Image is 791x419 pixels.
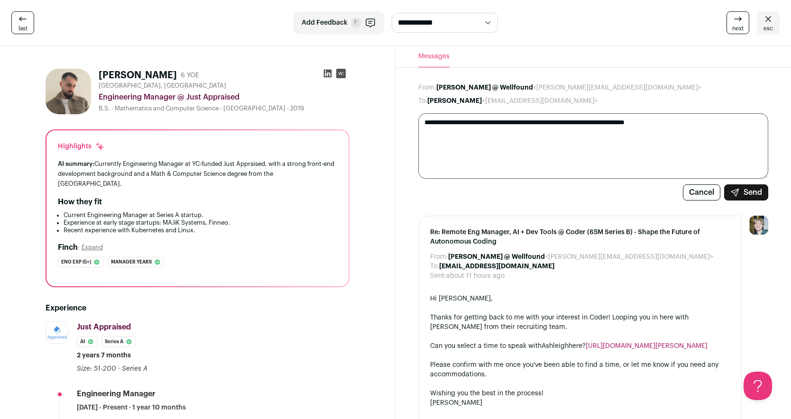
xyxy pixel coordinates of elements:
img: 6494470-medium_jpg [749,216,768,235]
li: AI [77,337,98,347]
span: Just Appraised [77,323,131,331]
dd: <[PERSON_NAME][EMAIL_ADDRESS][DOMAIN_NAME]> [448,252,713,262]
dt: From: [430,252,448,262]
li: Recent experience with Kubernetes and Linux. [64,227,337,234]
button: Messages [418,46,450,67]
b: [PERSON_NAME] @ Wellfound [436,84,533,91]
li: Current Engineering Manager at Series A startup. [64,211,337,219]
dt: To: [430,262,439,271]
span: AI summary: [58,161,94,167]
dd: <[EMAIL_ADDRESS][DOMAIN_NAME]> [427,96,598,106]
a: esc [757,11,780,34]
span: [DATE] - Present · 1 year 10 months [77,403,186,412]
span: next [732,25,744,32]
span: Manager years [111,257,152,267]
span: last [18,25,28,32]
img: 4566eaa16ee65ee64ddd9604e7f6ed2e99f3f99b54fa68c2bf5235f499e23f5c.jpg [46,69,91,114]
a: [URL][DOMAIN_NAME][PERSON_NAME] [586,343,708,349]
li: Experience at early stage startups: MAJiK Systems, Finneo. [64,219,337,227]
b: [PERSON_NAME] @ Wellfound [448,254,545,260]
dd: <[PERSON_NAME][EMAIL_ADDRESS][DOMAIN_NAME]> [436,83,701,92]
li: Series A [101,337,136,347]
span: F [351,18,361,27]
div: Please confirm with me once you've been able to find a time, or let me know if you need any accom... [430,360,730,379]
div: Engineering Manager @ Just Appraised [99,91,350,103]
div: Engineering Manager [77,389,156,399]
div: Can you select a time to speak with here? [430,341,730,351]
span: Re: Remote Eng Manager, AI + Dev Tools @ Coder (65M Series B) - Shape the Future of Autonomous Co... [430,228,730,246]
button: Expand [82,244,103,251]
div: Wishing you the best in the process! [430,389,730,398]
button: Add Feedback F [294,11,384,34]
dd: about 11 hours ago [446,271,505,281]
a: next [727,11,749,34]
div: 6 YOE [181,71,199,80]
div: Thanks for getting back to me with your interest in Coder! Looping you in here with [PERSON_NAME]... [430,313,730,332]
span: Eng exp (5+) [61,257,91,267]
b: [EMAIL_ADDRESS][DOMAIN_NAME] [439,263,554,270]
span: Series A [122,365,147,372]
a: last [11,11,34,34]
div: Highlights [58,142,105,151]
span: · [118,364,120,373]
dt: To: [418,96,427,106]
h1: [PERSON_NAME] [99,69,177,82]
div: Currently Engineering Manager at YC-funded Just Appraised, with a strong front-end development ba... [58,159,337,189]
h2: Finch [58,242,78,253]
span: [GEOGRAPHIC_DATA], [GEOGRAPHIC_DATA] [99,82,226,90]
dt: Sent: [430,271,446,281]
iframe: Help Scout Beacon - Open [744,372,772,400]
div: Hi [PERSON_NAME], [430,294,730,303]
button: Send [724,184,768,200]
div: B.S. - Mathematics and Computer Science - [GEOGRAPHIC_DATA] - 2019 [99,105,350,112]
button: Cancel [683,184,720,200]
span: Size: 51-200 [77,365,116,372]
div: [PERSON_NAME] [430,398,730,408]
span: esc [763,25,773,32]
b: [PERSON_NAME] [427,98,482,104]
dt: From: [418,83,436,92]
span: 2 years 7 months [77,351,131,360]
h2: How they fit [58,196,102,208]
span: Add Feedback [302,18,348,27]
img: 8082c6cf78a703c59034b0d7273bcf071a1689f0cc333db67846c0dab5cf1ede.jpg [46,322,68,344]
h2: Experience [46,302,350,314]
span: Ashleigh [542,343,569,349]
